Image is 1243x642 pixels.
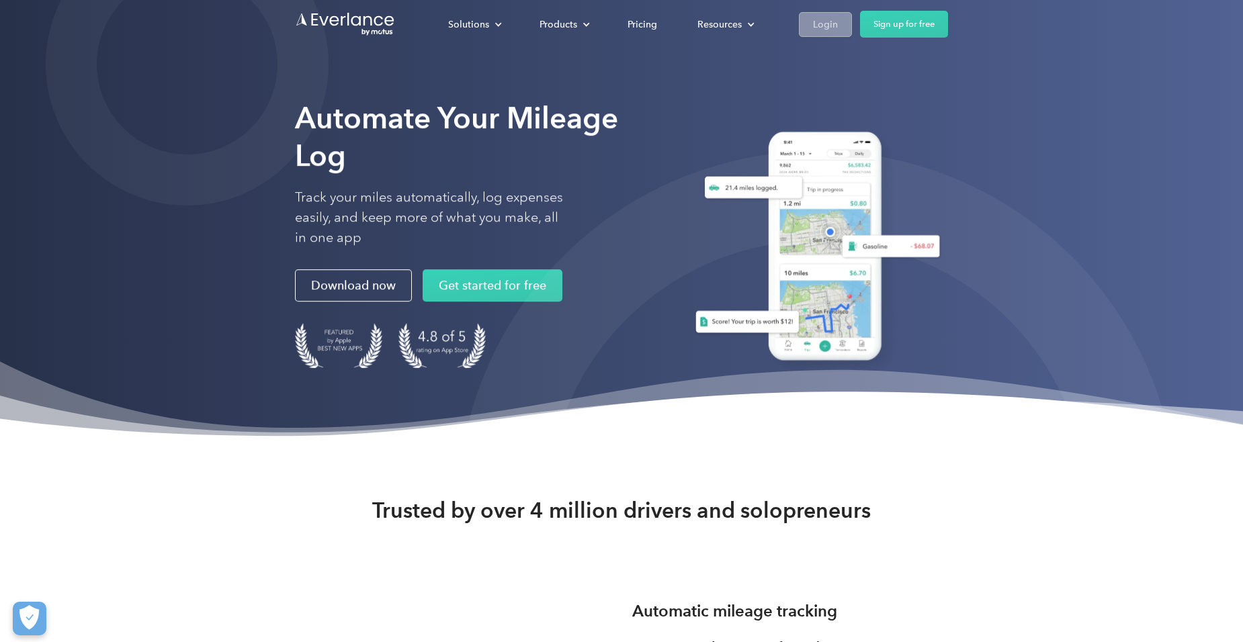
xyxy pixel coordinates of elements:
div: Resources [697,16,742,33]
a: Login [799,12,852,37]
strong: Trusted by over 4 million drivers and solopreneurs [372,497,871,524]
img: Badge for Featured by Apple Best New Apps [295,323,382,368]
div: Products [540,16,577,33]
h3: Automatic mileage tracking [632,599,837,623]
a: Go to homepage [295,11,396,37]
div: Login [813,16,838,33]
div: Products [526,13,601,36]
div: Solutions [448,16,489,33]
div: Pricing [628,16,657,33]
button: Cookies Settings [13,602,46,635]
div: Solutions [435,13,513,36]
p: Track your miles automatically, log expenses easily, and keep more of what you make, all in one app [295,187,564,248]
a: Download now [295,269,412,302]
strong: Automate Your Mileage Log [295,100,618,173]
img: Everlance, mileage tracker app, expense tracking app [679,122,948,376]
a: Sign up for free [860,11,948,38]
a: Get started for free [423,269,562,302]
a: Pricing [614,13,671,36]
img: 4.9 out of 5 stars on the app store [398,323,486,368]
div: Resources [684,13,765,36]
